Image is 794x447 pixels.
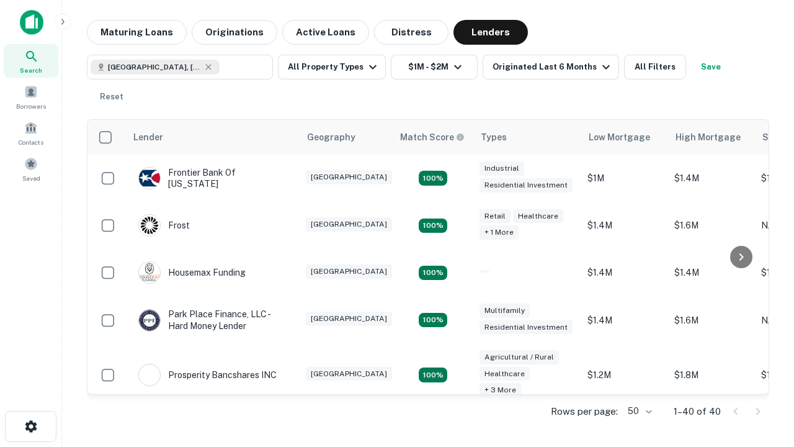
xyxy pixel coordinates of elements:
[493,60,613,74] div: Originated Last 6 Months
[139,168,160,189] img: picture
[138,214,190,237] div: Frost
[513,209,563,223] div: Healthcare
[306,367,392,381] div: [GEOGRAPHIC_DATA]
[624,55,686,79] button: All Filters
[481,130,507,145] div: Types
[674,404,721,419] p: 1–40 of 40
[480,304,530,318] div: Multifamily
[126,120,300,155] th: Lender
[400,130,465,144] div: Capitalize uses an advanced AI algorithm to match your search with the best lender. The match sco...
[139,262,160,283] img: picture
[20,10,43,35] img: capitalize-icon.png
[581,202,668,249] td: $1.4M
[668,202,755,249] td: $1.6M
[139,364,160,386] img: picture
[480,367,530,381] div: Healthcare
[623,402,654,420] div: 50
[282,20,369,45] button: Active Loans
[139,310,160,331] img: picture
[453,20,528,45] button: Lenders
[473,120,581,155] th: Types
[20,65,42,75] span: Search
[581,344,668,407] td: $1.2M
[419,219,447,233] div: Matching Properties: 4, hasApolloMatch: undefined
[22,173,40,183] span: Saved
[480,178,573,192] div: Residential Investment
[306,312,392,326] div: [GEOGRAPHIC_DATA]
[480,225,519,240] div: + 1 more
[374,20,448,45] button: Distress
[4,152,58,186] a: Saved
[138,261,246,284] div: Housemax Funding
[87,20,187,45] button: Maturing Loans
[307,130,355,145] div: Geography
[133,130,163,145] div: Lender
[480,350,559,364] div: Agricultural / Rural
[581,155,668,202] td: $1M
[668,120,755,155] th: High Mortgage
[581,296,668,343] td: $1.4M
[108,61,201,73] span: [GEOGRAPHIC_DATA], [GEOGRAPHIC_DATA], [GEOGRAPHIC_DATA]
[192,20,277,45] button: Originations
[138,167,287,189] div: Frontier Bank Of [US_STATE]
[306,217,392,232] div: [GEOGRAPHIC_DATA]
[589,130,650,145] div: Low Mortgage
[306,170,392,184] div: [GEOGRAPHIC_DATA]
[691,55,731,79] button: Save your search to get updates of matches that match your search criteria.
[668,344,755,407] td: $1.8M
[278,55,386,79] button: All Property Types
[391,55,478,79] button: $1M - $2M
[551,404,618,419] p: Rows per page:
[581,249,668,296] td: $1.4M
[393,120,473,155] th: Capitalize uses an advanced AI algorithm to match your search with the best lender. The match sco...
[138,364,277,386] div: Prosperity Bancshares INC
[732,348,794,407] iframe: Chat Widget
[480,320,573,335] div: Residential Investment
[306,264,392,279] div: [GEOGRAPHIC_DATA]
[676,130,741,145] div: High Mortgage
[419,313,447,328] div: Matching Properties: 4, hasApolloMatch: undefined
[138,309,287,331] div: Park Place Finance, LLC - Hard Money Lender
[4,80,58,114] a: Borrowers
[668,249,755,296] td: $1.4M
[92,84,132,109] button: Reset
[480,161,524,176] div: Industrial
[16,101,46,111] span: Borrowers
[480,383,521,397] div: + 3 more
[139,215,160,236] img: picture
[480,209,511,223] div: Retail
[668,296,755,343] td: $1.6M
[4,116,58,150] a: Contacts
[4,44,58,78] a: Search
[400,130,462,144] h6: Match Score
[668,155,755,202] td: $1.4M
[419,266,447,281] div: Matching Properties: 4, hasApolloMatch: undefined
[483,55,619,79] button: Originated Last 6 Months
[19,137,43,147] span: Contacts
[419,368,447,382] div: Matching Properties: 7, hasApolloMatch: undefined
[419,171,447,186] div: Matching Properties: 4, hasApolloMatch: undefined
[300,120,393,155] th: Geography
[581,120,668,155] th: Low Mortgage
